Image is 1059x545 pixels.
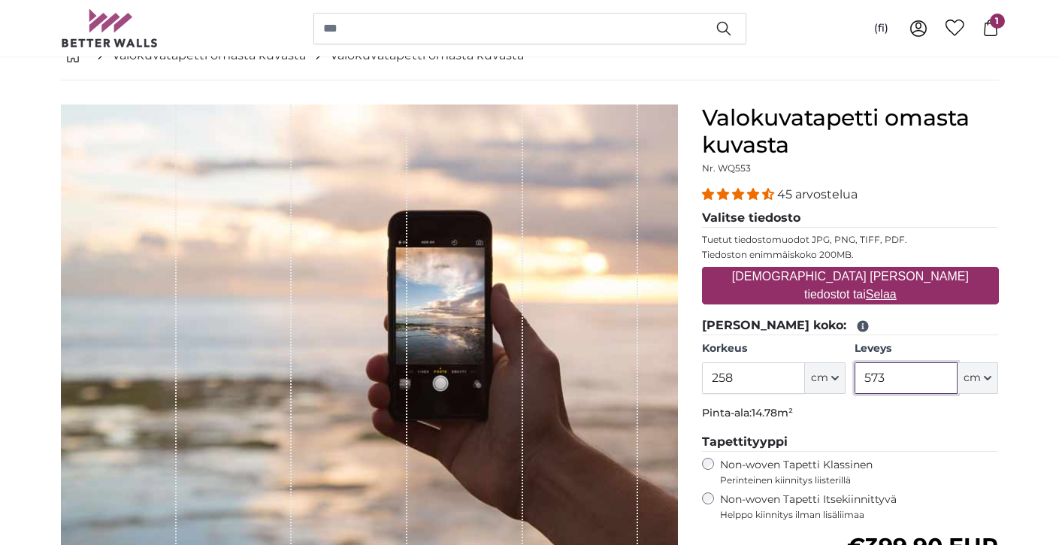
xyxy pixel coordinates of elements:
[702,234,999,246] p: Tuetut tiedostomuodot JPG, PNG, TIFF, PDF.
[702,316,999,335] legend: [PERSON_NAME] koko:
[752,406,793,419] span: 14.78m²
[702,262,999,310] label: [DEMOGRAPHIC_DATA] [PERSON_NAME] tiedostot tai
[702,209,999,228] legend: Valitse tiedosto
[702,187,777,201] span: 4.36 stars
[720,509,999,521] span: Helppo kiinnitys ilman lisäliimaa
[964,371,981,386] span: cm
[720,474,999,486] span: Perinteinen kiinnitys liisterillä
[702,249,999,261] p: Tiedoston enimmäiskoko 200MB.
[990,14,1005,29] span: 1
[777,187,858,201] span: 45 arvostelua
[702,433,999,452] legend: Tapettityyppi
[855,341,998,356] label: Leveys
[866,288,897,301] u: Selaa
[805,362,846,394] button: cm
[862,15,900,42] button: (fi)
[720,458,999,486] label: Non-woven Tapetti Klassinen
[702,406,999,421] p: Pinta-ala:
[958,362,998,394] button: cm
[720,492,999,521] label: Non-woven Tapetti Itsekiinnittyvä
[702,162,751,174] span: Nr. WQ553
[811,371,828,386] span: cm
[61,9,159,47] img: Betterwalls
[702,104,999,159] h1: Valokuvatapetti omasta kuvasta
[702,341,846,356] label: Korkeus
